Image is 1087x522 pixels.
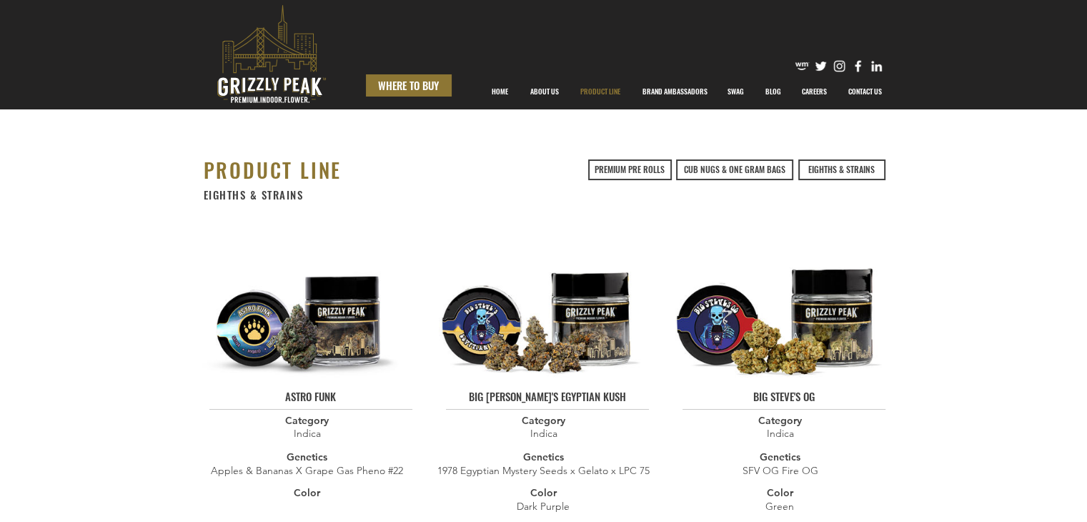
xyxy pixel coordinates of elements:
span: Genetics [523,450,564,463]
nav: Site [481,74,893,109]
span: Color [767,486,793,499]
p: SWAG [720,74,751,109]
span: Genetics [287,450,327,463]
span: PRODUCT LINE [204,155,342,184]
img: Likedin [869,59,884,74]
span: Indica [767,427,794,440]
span: Color [294,486,320,499]
img: Facebook [850,59,865,74]
a: HOME [481,74,520,109]
img: BIG STEVE'S EGYPTIAN KUSH [430,235,649,379]
img: BIG STEVE'S OG [667,235,885,379]
span: Category [522,414,565,427]
span: Category [285,414,329,427]
span: Color [530,486,557,499]
span: Green [765,500,794,513]
a: PRODUCT LINE [570,74,632,109]
span: ASTRO FUNK [285,388,336,404]
p: PRODUCT LINE [573,74,627,109]
img: ASTRO FUNK [194,235,412,379]
span: CUB NUGS & ONE GRAM BAGS [684,164,785,176]
a: BLOG [755,74,791,109]
a: CAREERS [791,74,838,109]
span: Dark Purple [517,500,570,513]
ul: Social Bar [795,59,884,74]
p: BRAND AMBASSADORS [635,74,715,109]
span: Indica [530,427,557,440]
a: CUB NUGS & ONE GRAM BAGS [676,159,793,180]
p: CAREERS [795,74,834,109]
img: Twitter [813,59,828,74]
span: Category [758,414,802,427]
a: EIGHTHS & STRAINS [798,159,885,180]
p: BLOG [758,74,788,109]
img: weedmaps [795,59,810,74]
a: SWAG [717,74,755,109]
span: BIG STEVE'S OG [753,388,815,404]
span: SFV OG Fire OG [743,464,818,477]
a: CONTACT US [838,74,893,109]
a: WHERE TO BUY [366,74,452,97]
span: EIGHTHS & STRAINS [204,187,304,202]
img: Instagram [832,59,847,74]
span: EIGHTHS & STRAINS [808,164,875,176]
p: CONTACT US [841,74,889,109]
a: ABOUT US [520,74,570,109]
span: 1978 Egyptian Mystery Seeds x Gelato x LPC 75 [437,464,650,477]
svg: premium-indoor-flower [217,5,326,103]
p: ABOUT US [523,74,566,109]
span: PREMIUM PRE ROLLS [595,164,665,176]
span: Indica [294,427,321,440]
div: BRAND AMBASSADORS [632,74,717,109]
span: BIG [PERSON_NAME]'S EGYPTIAN KUSH [469,388,626,404]
span: Genetics [760,450,800,463]
p: HOME [485,74,515,109]
a: PREMIUM PRE ROLLS [588,159,672,180]
span: Apples & Bananas X Grape Gas Pheno #22 [211,464,403,477]
span: WHERE TO BUY [378,78,439,93]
